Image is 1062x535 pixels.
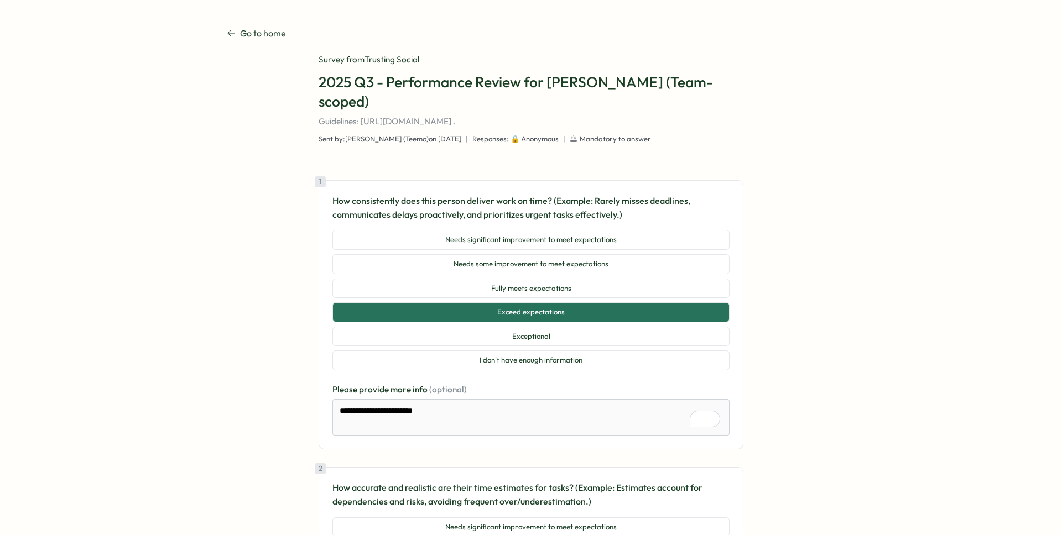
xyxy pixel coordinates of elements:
span: Responses: 🔒 Anonymous [472,134,559,144]
a: Go to home [227,27,286,40]
p: How accurate and realistic are their time estimates for tasks? (Example: Estimates account for de... [332,481,730,508]
p: Go to home [240,27,286,40]
span: | [466,134,468,144]
span: Sent by: [PERSON_NAME] (Teemo) on [DATE] [319,134,461,144]
span: info [413,384,429,395]
p: Guidelines: [URL][DOMAIN_NAME] . [319,116,743,128]
div: 2 [315,463,326,474]
button: Needs significant improvement to meet expectations [332,230,730,250]
span: provide [359,384,391,395]
button: Fully meets expectations [332,279,730,298]
span: more [391,384,413,395]
div: 1 [315,176,326,187]
span: Mandatory to answer [580,134,651,144]
textarea: To enrich screen reader interactions, please activate Accessibility in Grammarly extension settings [332,399,730,436]
button: Exceptional [332,327,730,347]
h1: 2025 Q3 - Performance Review for [PERSON_NAME] (Team-scoped) [319,72,743,111]
button: Needs some improvement to meet expectations [332,254,730,274]
span: Please [332,384,359,395]
span: (optional) [429,384,467,395]
p: How consistently does this person deliver work on time? (Example: Rarely misses deadlines, commun... [332,194,730,222]
div: Survey from Trusting Social [319,54,743,66]
span: | [563,134,565,144]
button: I don't have enough information [332,350,730,370]
button: Exceed expectations [332,302,730,322]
